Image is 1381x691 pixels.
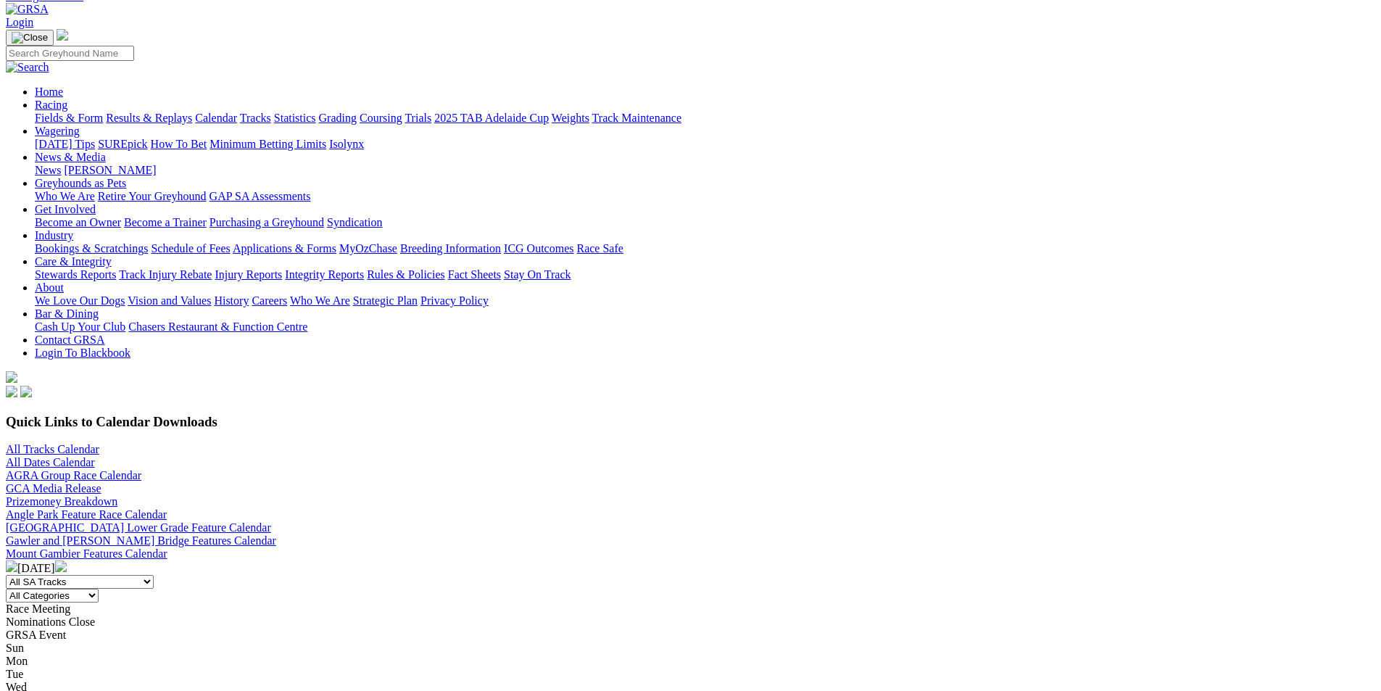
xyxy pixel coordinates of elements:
a: Login To Blackbook [35,347,130,359]
a: AGRA Group Race Calendar [6,469,141,481]
a: Rules & Policies [367,268,445,281]
a: Fact Sheets [448,268,501,281]
img: Search [6,61,49,74]
a: Purchasing a Greyhound [210,216,324,228]
a: Who We Are [290,294,350,307]
a: Statistics [274,112,316,124]
div: Tue [6,668,1375,681]
a: Race Safe [576,242,623,255]
a: Coursing [360,112,402,124]
a: Greyhounds as Pets [35,177,126,189]
a: Privacy Policy [420,294,489,307]
a: Retire Your Greyhound [98,190,207,202]
img: twitter.svg [20,386,32,397]
a: SUREpick [98,138,147,150]
a: Prizemoney Breakdown [6,495,117,508]
a: Bar & Dining [35,307,99,320]
a: MyOzChase [339,242,397,255]
img: Close [12,32,48,44]
a: Care & Integrity [35,255,112,268]
a: Chasers Restaurant & Function Centre [128,320,307,333]
a: Fields & Form [35,112,103,124]
a: 2025 TAB Adelaide Cup [434,112,549,124]
a: Get Involved [35,203,96,215]
input: Search [6,46,134,61]
a: Trials [405,112,431,124]
a: Results & Replays [106,112,192,124]
a: Applications & Forms [233,242,336,255]
a: Become a Trainer [124,216,207,228]
a: News & Media [35,151,106,163]
a: Injury Reports [215,268,282,281]
img: facebook.svg [6,386,17,397]
img: chevron-right-pager-white.svg [55,560,67,572]
div: Bar & Dining [35,320,1375,334]
h3: Quick Links to Calendar Downloads [6,414,1375,430]
button: Toggle navigation [6,30,54,46]
a: GCA Media Release [6,482,101,495]
div: [DATE] [6,560,1375,575]
a: How To Bet [151,138,207,150]
div: About [35,294,1375,307]
a: Schedule of Fees [151,242,230,255]
a: Syndication [327,216,382,228]
a: Minimum Betting Limits [210,138,326,150]
a: Angle Park Feature Race Calendar [6,508,167,521]
a: Become an Owner [35,216,121,228]
a: GAP SA Assessments [210,190,311,202]
a: Track Injury Rebate [119,268,212,281]
a: Track Maintenance [592,112,681,124]
div: Greyhounds as Pets [35,190,1375,203]
a: Wagering [35,125,80,137]
a: Login [6,16,33,28]
a: Weights [552,112,589,124]
img: logo-grsa-white.png [6,371,17,383]
a: Careers [252,294,287,307]
div: Sun [6,642,1375,655]
a: Who We Are [35,190,95,202]
a: Grading [319,112,357,124]
a: News [35,164,61,176]
a: Strategic Plan [353,294,418,307]
a: History [214,294,249,307]
div: Industry [35,242,1375,255]
a: We Love Our Dogs [35,294,125,307]
a: All Tracks Calendar [6,443,99,455]
div: Get Involved [35,216,1375,229]
img: logo-grsa-white.png [57,29,68,41]
a: Cash Up Your Club [35,320,125,333]
a: Home [35,86,63,98]
a: [PERSON_NAME] [64,164,156,176]
a: Breeding Information [400,242,501,255]
a: Integrity Reports [285,268,364,281]
img: chevron-left-pager-white.svg [6,560,17,572]
div: Race Meeting [6,603,1375,616]
a: Contact GRSA [35,334,104,346]
a: Stewards Reports [35,268,116,281]
a: Calendar [195,112,237,124]
div: GRSA Event [6,629,1375,642]
a: About [35,281,64,294]
a: Industry [35,229,73,241]
div: Mon [6,655,1375,668]
a: Isolynx [329,138,364,150]
a: Vision and Values [128,294,211,307]
a: Mount Gambier Features Calendar [6,547,167,560]
div: Care & Integrity [35,268,1375,281]
div: Wagering [35,138,1375,151]
a: All Dates Calendar [6,456,95,468]
a: Stay On Track [504,268,571,281]
a: Racing [35,99,67,111]
a: ICG Outcomes [504,242,573,255]
a: [DATE] Tips [35,138,95,150]
a: Bookings & Scratchings [35,242,148,255]
div: News & Media [35,164,1375,177]
div: Racing [35,112,1375,125]
a: Tracks [240,112,271,124]
img: GRSA [6,3,49,16]
a: Gawler and [PERSON_NAME] Bridge Features Calendar [6,534,276,547]
a: [GEOGRAPHIC_DATA] Lower Grade Feature Calendar [6,521,271,534]
div: Nominations Close [6,616,1375,629]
